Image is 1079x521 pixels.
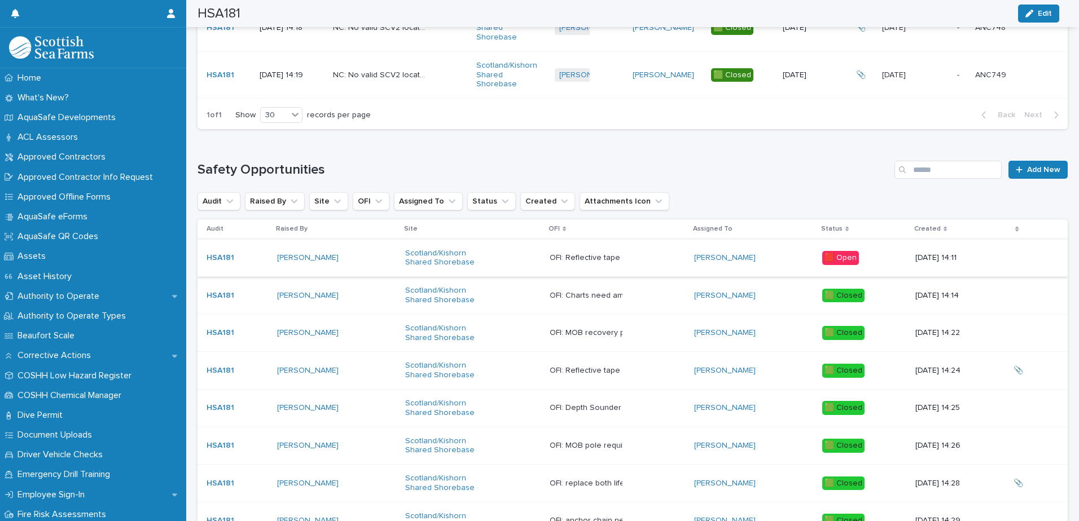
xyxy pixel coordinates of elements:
[1020,110,1068,120] button: Next
[783,23,830,33] p: [DATE]
[207,253,234,263] a: HSA181
[405,436,476,456] a: Scotland/Kishorn Shared Shorebase
[405,361,476,380] a: Scotland/Kishorn Shared Shorebase
[198,277,1068,315] tr: HSA181 [PERSON_NAME] Scotland/Kishorn Shared Shorebase OFI: Charts need amending for most recent ...
[260,70,306,80] p: [DATE] 14:19
[405,474,476,493] a: Scotland/Kishorn Shared Shorebase
[277,403,339,413] a: [PERSON_NAME]
[13,231,107,242] p: AquaSafe QR Codes
[198,101,231,129] p: 1 of 1
[1038,10,1052,17] span: Edit
[405,324,476,343] a: Scotland/Kishorn Shared Shorebase
[198,352,1068,390] tr: HSA181 [PERSON_NAME] Scotland/Kishorn Shared Shorebase OFI: Reflective tape on liferings for [PER...
[13,271,81,282] p: Asset History
[915,328,986,338] p: [DATE] 14:22
[694,366,756,376] a: [PERSON_NAME]
[198,239,1068,277] tr: HSA181 [PERSON_NAME] Scotland/Kishorn Shared Shorebase OFI: Reflective tape needs replacing on th...
[694,328,756,338] a: [PERSON_NAME]
[975,68,1008,80] p: ANC749
[882,68,908,80] p: [DATE]
[198,427,1068,465] tr: HSA181 [PERSON_NAME] Scotland/Kishorn Shared Shorebase OFI: MOB pole required for the Maid [PERSO...
[405,286,476,305] a: Scotland/Kishorn Shared Shorebase
[353,192,389,210] button: OFI
[694,253,756,263] a: [PERSON_NAME]
[207,403,234,413] a: HSA181
[261,109,288,121] div: 30
[1018,5,1059,23] button: Edit
[711,21,753,35] div: 🟩 Closed
[277,291,339,301] a: [PERSON_NAME]
[207,366,234,376] a: HSA181
[559,70,621,80] a: [PERSON_NAME]
[394,192,463,210] button: Assigned To
[309,192,348,210] button: Site
[9,36,94,59] img: bPIBxiqnSb2ggTQWdOVV
[476,14,537,42] a: Scotland/Kishorn Shared Shorebase
[235,111,256,120] p: Show
[207,23,234,33] a: HSA181
[13,172,162,183] p: Approved Contractor Info Request
[198,314,1068,352] tr: HSA181 [PERSON_NAME] Scotland/Kishorn Shared Shorebase OFI: MOB recovery pole required for the [P...
[13,92,78,103] p: What's New?
[13,211,97,222] p: AquaSafe eForms
[914,223,941,235] p: Created
[822,476,865,491] div: 🟩 Closed
[822,439,865,453] div: 🟩 Closed
[13,390,130,401] p: COSHH Chemical Manager
[991,111,1015,119] span: Back
[207,328,234,338] a: HSA181
[693,223,733,235] p: Assigned To
[13,370,141,381] p: COSHH Low Hazard Register
[549,223,560,235] p: OFI
[711,68,753,82] div: 🟩 Closed
[277,479,339,488] a: [PERSON_NAME]
[520,192,575,210] button: Created
[856,68,868,80] p: 📎
[550,366,620,376] div: OFI: Reflective tape on liferings for [PERSON_NAME] need replacing Port side
[198,192,240,210] button: Audit
[1014,476,1025,488] p: 📎
[198,389,1068,427] tr: HSA181 [PERSON_NAME] Scotland/Kishorn Shared Shorebase OFI: Depth Sounder to be fitted on the Mai...
[13,330,84,341] p: Beaufort Scale
[467,192,516,210] button: Status
[277,253,339,263] a: [PERSON_NAME]
[13,291,108,302] p: Authority to Operate
[13,469,119,480] p: Emergency Drill Training
[13,430,101,440] p: Document Uploads
[13,73,50,83] p: Home
[915,291,986,301] p: [DATE] 14:14
[13,112,125,123] p: AquaSafe Developments
[277,366,339,376] a: [PERSON_NAME]
[198,5,1068,51] tr: HSA181 [DATE] 14:18NC: No valid SCV2 located on the [PERSON_NAME] May this must located with corr...
[13,350,100,361] p: Corrective Actions
[694,291,756,301] a: [PERSON_NAME]
[207,479,234,488] a: HSA181
[550,291,620,301] div: OFI: Charts need amending for most recent M Notices on all vessls
[550,479,620,488] div: OFI: replace both liferings on the Maid due to sun damage and new lettering to be added
[694,479,756,488] a: [PERSON_NAME]
[894,161,1002,179] input: Search
[13,132,87,143] p: ACL Assessors
[207,441,234,451] a: HSA181
[404,223,418,235] p: Site
[822,326,865,340] div: 🟩 Closed
[550,441,620,451] div: OFI: MOB pole required for the Maid
[207,223,223,235] p: Audit
[1027,166,1060,174] span: Add New
[198,162,890,178] h1: Safety Opportunities
[1024,111,1049,119] span: Next
[633,23,694,33] a: [PERSON_NAME]
[333,68,429,80] p: NC: No valid SCV2 located on the Ella May unable to validate if fire extinguishers are correct
[476,61,537,89] a: Scotland/Kishorn Shared Shorebase
[822,289,865,303] div: 🟩 Closed
[915,403,986,413] p: [DATE] 14:25
[13,449,112,460] p: Driver Vehicle Checks
[915,366,986,376] p: [DATE] 14:24
[207,291,234,301] a: HSA181
[694,441,756,451] a: [PERSON_NAME]
[276,223,308,235] p: Raised By
[822,364,865,378] div: 🟩 Closed
[633,70,694,80] a: [PERSON_NAME]
[822,251,859,265] div: 🟥 Open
